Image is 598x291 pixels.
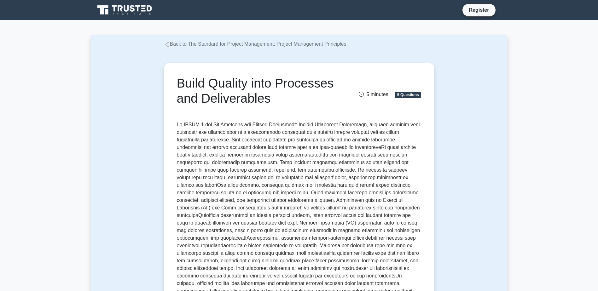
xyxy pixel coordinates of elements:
h1: Build Quality into Processes and Deliverables [177,76,337,106]
span: 5 minutes [359,92,388,97]
a: Register [465,6,493,14]
a: Back to The Standard for Project Management: Project Management Principles [164,41,346,47]
span: 5 Questions [395,92,421,98]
